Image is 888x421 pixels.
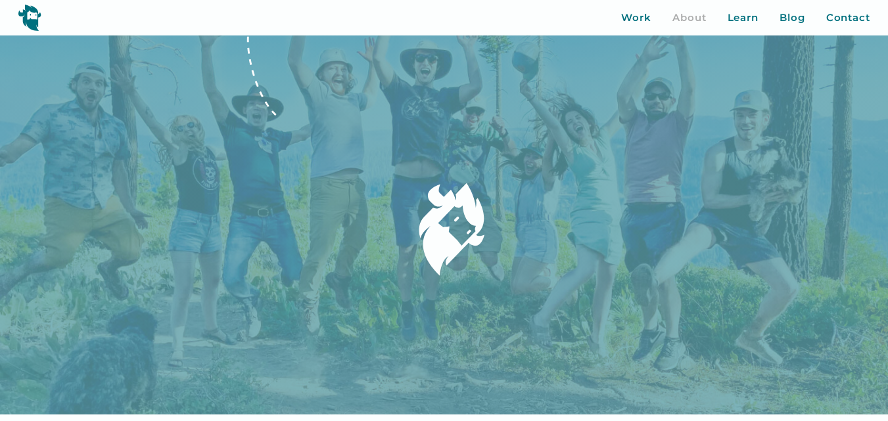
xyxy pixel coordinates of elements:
[621,11,651,26] a: Work
[780,11,805,26] a: Blog
[672,11,707,26] a: About
[18,4,41,31] img: yeti logo icon
[728,11,759,26] a: Learn
[826,11,870,26] a: Contact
